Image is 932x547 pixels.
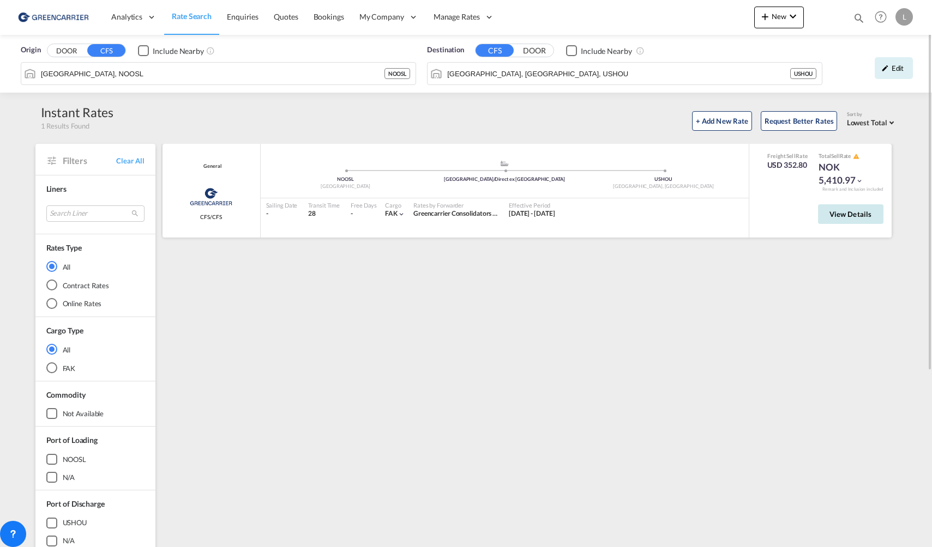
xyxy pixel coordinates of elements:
[63,536,75,545] div: N/A
[21,63,416,84] md-input-container: Oslo, NOOSL
[566,45,632,56] md-checkbox: Checkbox No Ink
[46,536,145,546] md-checkbox: N/A
[116,156,144,166] span: Clear All
[509,209,555,217] span: [DATE] - [DATE]
[46,325,83,336] div: Cargo Type
[63,155,117,167] span: Filters
[314,12,344,21] span: Bookings
[385,201,405,209] div: Cargo
[138,45,204,56] md-checkbox: Checkbox No Ink
[266,176,425,183] div: NOOSL
[819,161,873,187] div: NOK 5,410.97
[46,518,145,528] md-checkbox: USHOU
[47,45,86,57] button: DOOR
[476,44,514,57] button: CFS
[398,210,405,218] md-icon: icon-chevron-down
[266,201,298,209] div: Sailing Date
[41,65,384,82] input: Search by Port
[274,12,298,21] span: Quotes
[895,8,913,26] div: L
[46,499,105,508] span: Port of Discharge
[427,45,464,56] span: Destination
[46,472,145,483] md-checkbox: N/A
[359,11,404,22] span: My Company
[63,518,87,527] div: USHOU
[831,153,840,159] span: Sell
[266,183,425,190] div: [GEOGRAPHIC_DATA]
[853,12,865,24] md-icon: icon-magnify
[385,209,398,217] span: FAK
[153,46,204,57] div: Include Nearby
[46,279,145,290] md-radio-button: Contract Rates
[16,5,90,29] img: e39c37208afe11efa9cb1d7a6ea7d6f5.png
[63,472,75,482] div: N/A
[498,161,511,166] md-icon: assets/icons/custom/ship-fill.svg
[759,12,799,21] span: New
[46,261,145,272] md-radio-button: All
[581,46,632,57] div: Include Nearby
[266,209,298,218] div: -
[46,242,82,253] div: Rates Type
[871,8,890,26] span: Help
[111,11,142,22] span: Analytics
[201,163,221,170] div: Contract / Rate Agreement / Tariff / Spot Pricing Reference Number: General
[584,183,743,190] div: [GEOGRAPHIC_DATA], [GEOGRAPHIC_DATA]
[351,209,353,218] div: -
[852,152,859,160] button: icon-alert
[447,65,790,82] input: Search by Port
[759,10,772,23] md-icon: icon-plus 400-fg
[41,104,114,121] div: Instant Rates
[46,298,145,309] md-radio-button: Online Rates
[853,12,865,28] div: icon-magnify
[46,454,145,465] md-checkbox: NOOSL
[384,68,411,79] div: NOOSL
[434,11,480,22] span: Manage Rates
[87,44,125,57] button: CFS
[881,64,889,72] md-icon: icon-pencil
[413,201,498,209] div: Rates by Forwarder
[856,177,863,185] md-icon: icon-chevron-down
[853,153,859,160] md-icon: icon-alert
[754,7,804,28] button: icon-plus 400-fgNewicon-chevron-down
[41,121,90,131] span: 1 Results Found
[786,153,796,159] span: Sell
[515,45,554,57] button: DOOR
[767,160,808,171] div: USD 352.80
[21,45,40,56] span: Origin
[172,11,212,21] span: Rate Search
[413,209,564,217] span: Greencarrier Consolidators ([GEOGRAPHIC_DATA])
[46,435,98,445] span: Port of Loading
[308,209,340,218] div: 28
[692,111,752,131] button: + Add New Rate
[819,152,873,161] div: Total Rate
[425,176,584,183] div: [GEOGRAPHIC_DATA]/Direct ex [GEOGRAPHIC_DATA]
[351,201,377,209] div: Free Days
[63,454,87,464] div: NOOSL
[413,209,498,218] div: Greencarrier Consolidators (Norway)
[790,68,817,79] div: USHOU
[509,209,555,218] div: 01 Sep 2025 - 30 Sep 2025
[847,118,887,127] span: Lowest Total
[187,183,235,210] img: Greencarrier Consolidators
[847,116,897,128] md-select: Select: Lowest Total
[200,213,221,221] span: CFS/CFS
[46,344,145,355] md-radio-button: All
[509,201,555,209] div: Effective Period
[814,186,892,192] div: Remark and Inclusion included
[308,201,340,209] div: Transit Time
[767,152,808,160] div: Freight Rate
[227,12,258,21] span: Enquiries
[786,10,799,23] md-icon: icon-chevron-down
[761,111,837,131] button: Request Better Rates
[829,210,872,218] span: View Details
[428,63,822,84] md-input-container: Houston, TX, USHOU
[46,362,145,373] md-radio-button: FAK
[871,8,895,27] div: Help
[636,46,645,55] md-icon: Unchecked: Ignores neighbouring ports when fetching rates.Checked : Includes neighbouring ports w...
[63,409,104,418] div: not available
[201,163,221,170] span: General
[46,184,67,193] span: Liners
[46,390,86,399] span: Commodity
[875,57,913,79] div: icon-pencilEdit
